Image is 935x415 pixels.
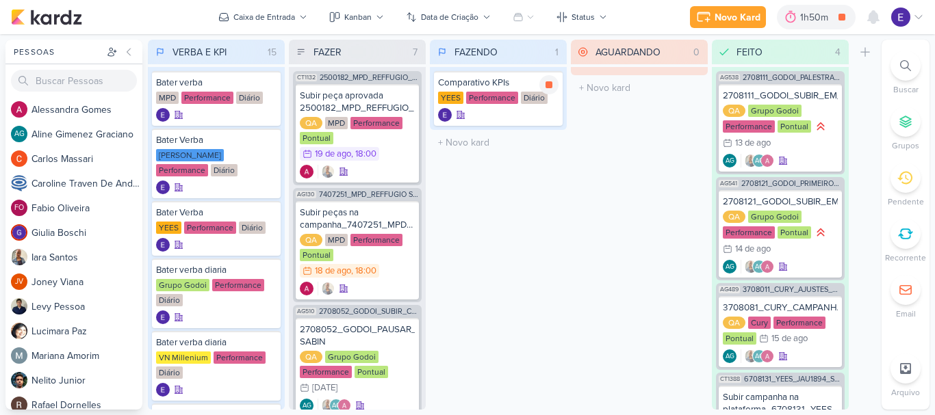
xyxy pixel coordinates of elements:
span: CT1132 [296,74,317,81]
div: 14 de ago [735,245,771,254]
div: Diário [239,222,266,234]
div: Criador(a): Alessandra Gomes [300,165,313,178]
img: Giulia Boschi [11,224,27,241]
span: AG489 [719,286,740,293]
div: Diário [211,164,238,176]
p: Pendente [888,196,924,208]
div: A l e s s a n d r a G o m e s [31,103,142,117]
div: Pontual [355,366,388,378]
div: 13 de ago [735,139,771,148]
div: G i u l i a B o s c h i [31,226,142,240]
div: Cury [748,317,771,329]
div: I a r a S a n t o s [31,250,142,265]
div: Grupo Godoi [156,279,209,291]
span: 2708111_GODOI_PALESTRA_VITAL [743,74,842,81]
img: Lucimara Paz [11,323,27,339]
div: A l i n e G i m e n e z G r a c i a n o [31,127,142,142]
div: QA [723,105,745,117]
div: Aline Gimenez Graciano [723,349,737,363]
p: JV [15,278,23,286]
img: kardz.app [11,9,82,25]
div: 7 [407,45,423,59]
div: L e v y P e s s o a [31,299,142,314]
div: Pontual [300,132,333,144]
span: AG541 [719,180,739,187]
div: Diário [156,366,183,379]
img: Eduardo Quaresma [156,108,170,122]
span: 3708011_CURY_AJUSTES_CAMPANHAS_RJ_AGOSTO [743,286,842,293]
span: 2500182_MPD_REFFUGIO_DESDOBRAMENTO_CRIATIVOS_V3 [320,74,419,81]
img: Rafael Dornelles [11,397,27,413]
div: [PERSON_NAME] [156,149,224,161]
div: Colaboradores: Iara Santos [318,282,335,295]
div: YEES [438,92,463,104]
div: MPD [325,117,348,129]
div: Criador(a): Aline Gimenez Graciano [300,399,313,412]
div: , 18:00 [351,150,376,159]
div: MPD [156,92,179,104]
div: Criador(a): Alessandra Gomes [300,282,313,295]
p: AG [726,158,734,165]
div: Criador(a): Aline Gimenez Graciano [723,349,737,363]
img: Eduardo Quaresma [156,238,170,252]
div: Colaboradores: Iara Santos, Aline Gimenez Graciano, Alessandra Gomes [741,349,774,363]
div: Performance [723,226,775,239]
img: Mariana Amorim [11,347,27,364]
img: Levy Pessoa [11,298,27,314]
div: Bater Verba [156,206,277,219]
p: Grupos [892,139,919,152]
input: + Novo kard [433,133,564,152]
div: 0 [688,45,705,59]
img: Iara Santos [744,154,758,168]
div: Performance [300,366,352,378]
div: C a r o l i n e T r a v e n D e A n d r a d e [31,176,142,191]
div: Aline Gimenez Graciano [723,260,737,273]
div: QA [723,317,745,329]
div: Criador(a): Eduardo Quaresma [156,310,170,324]
div: Performance [350,234,402,246]
div: QA [300,117,322,129]
div: Performance [184,222,236,234]
div: Performance [181,92,233,104]
img: Alessandra Gomes [760,154,774,168]
img: Caroline Traven De Andrade [11,175,27,191]
p: AG [303,403,311,410]
span: 2708121_GODOI_PRIMEIRO_LUGAR_ENEM_VITAL [741,180,842,187]
div: QA [723,211,745,223]
li: Ctrl + F [882,51,930,96]
div: Aline Gimenez Graciano [723,154,737,168]
p: FO [14,204,24,212]
span: 7407251_MPD_REFFUGIO SMART_CAMPANHA INVESTIDORES [319,191,419,198]
div: Diário [236,92,263,104]
span: 2708052_GODOI_SUBIR_CONTEUDO_SOCIAL_EM_PERFORMANCE_SABIN [319,308,419,315]
div: Performance [723,120,775,133]
img: Iara Santos [321,165,335,178]
p: AG [14,131,25,138]
div: 4 [830,45,846,59]
div: Comparativo KPIs [438,77,559,89]
div: Fabio Oliveira [11,200,27,216]
div: Aline Gimenez Graciano [329,399,343,412]
div: Pontual [778,226,811,239]
p: AG [755,158,764,165]
div: L u c i m a r a P a z [31,324,142,338]
div: QA [300,234,322,246]
span: AG130 [296,191,316,198]
div: Colaboradores: Iara Santos, Aline Gimenez Graciano, Alessandra Gomes [318,399,351,412]
div: Grupo Godoi [325,351,379,363]
p: AG [332,403,341,410]
div: Pessoas [11,46,104,58]
div: 2708052_GODOI_PAUSAR_ANUNCIO_ALBERT SABIN [300,323,415,348]
p: AG [726,264,734,271]
div: Colaboradores: Iara Santos [318,165,335,178]
div: Bater verba diaria [156,264,277,276]
div: N e l i t o J u n i o r [31,373,142,388]
span: CT1388 [719,375,741,383]
div: Pontual [778,120,811,133]
div: 1h50m [800,10,832,25]
p: Email [896,308,916,320]
div: Criador(a): Eduardo Quaresma [156,108,170,122]
img: Iara Santos [744,260,758,273]
input: Buscar Pessoas [11,70,137,92]
div: Bater verba diaria [156,336,277,349]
